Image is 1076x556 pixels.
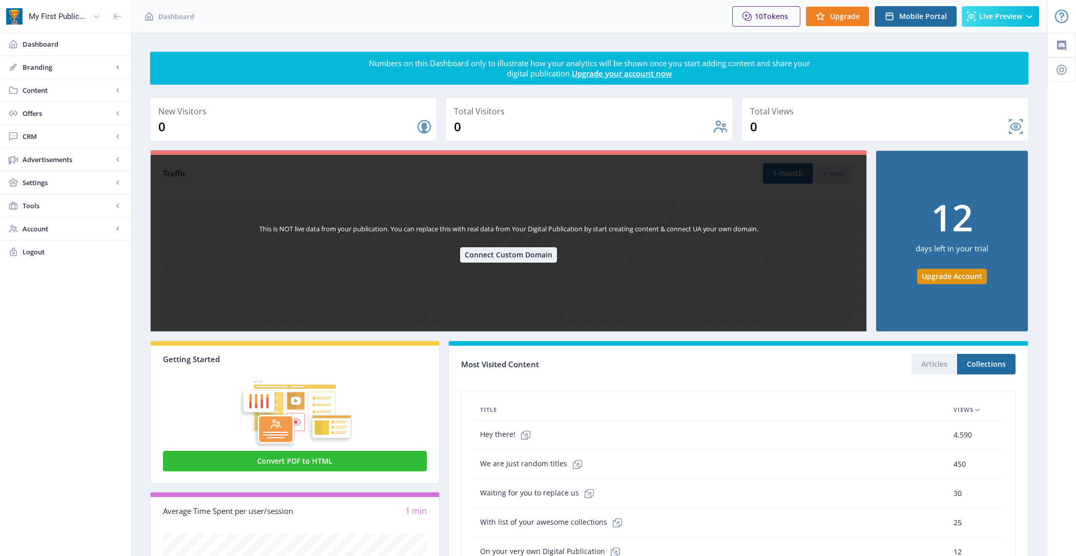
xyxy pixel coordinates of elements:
[954,517,962,529] span: 25
[732,6,800,27] button: 10Tokens
[259,224,758,247] div: This is NOT live data from your publication. You can replace this with real data from Your Digita...
[480,425,536,445] span: Hey there!
[954,487,962,500] span: 30
[912,354,957,374] button: Articles
[899,12,947,21] span: Mobile Portal
[461,356,738,372] div: Most Visited Content
[163,354,427,364] div: Getting Started
[954,458,966,470] span: 450
[23,62,113,72] span: Branding
[23,85,113,95] span: Content
[957,354,1016,374] button: Collections
[830,12,860,21] span: Upgrade
[750,104,1024,118] div: Total Views
[23,224,113,234] span: Account
[750,118,1008,135] div: 0
[23,39,123,49] span: Dashboard
[23,154,113,165] span: Advertisements
[163,505,295,517] div: Average Time Spent per user/session
[480,404,497,416] span: Title
[916,235,988,269] div: days left in your trial
[368,58,811,78] div: Numbers on this Dashboard only to illustrate how your analytics will be shown once you start addi...
[917,269,987,284] button: Upgrade Account
[572,68,672,78] a: Upgrade your account now
[163,364,427,449] img: graphic
[158,104,432,118] div: New Visitors
[480,454,588,474] span: We are just random titles
[480,512,628,533] span: With list of your awesome collections
[954,429,972,441] span: 4,590
[460,247,557,263] button: Connect Custom Domain
[23,131,113,142] span: CRM
[295,505,427,517] div: 1 min
[23,247,123,257] span: Logout
[931,198,973,235] div: 12
[954,404,974,416] span: Views
[158,11,194,22] span: Dashboard
[454,118,712,135] div: 0
[763,11,788,21] span: Tokens
[163,451,427,471] button: Convert PDF to HTML
[805,6,870,27] button: Upgrade
[979,12,1022,21] span: Live Preview
[6,8,23,25] img: app-icon.png
[454,104,728,118] div: Total Visitors
[23,177,113,188] span: Settings
[875,6,957,27] button: Mobile Portal
[962,6,1039,27] button: Live Preview
[23,108,113,118] span: Offers
[29,5,88,28] div: My First Publication
[480,483,599,504] span: Waiting for you to replace us
[23,201,113,211] span: Tools
[158,118,416,135] div: 0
